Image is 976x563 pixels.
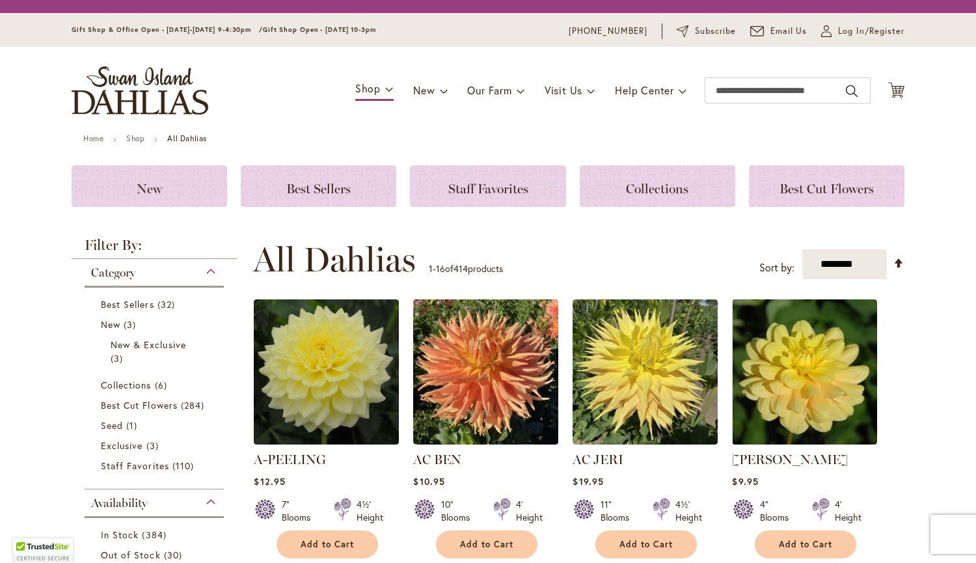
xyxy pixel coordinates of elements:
[101,439,211,452] a: Exclusive
[732,299,877,445] img: AHOY MATEY
[286,181,351,197] span: Best Sellers
[111,338,186,351] span: New & Exclusive
[413,475,444,487] span: $10.95
[13,538,73,563] div: TrustedSite Certified
[101,419,211,432] a: Seed
[111,338,201,365] a: New &amp; Exclusive
[254,475,285,487] span: $12.95
[429,262,433,275] span: 1
[755,530,856,558] button: Add to Cart
[83,133,103,143] a: Home
[601,498,637,524] div: 11" Blooms
[573,452,623,467] a: AC JERI
[413,299,558,445] img: AC BEN
[615,83,674,97] span: Help Center
[72,238,237,259] strong: Filter By:
[626,181,688,197] span: Collections
[460,539,513,550] span: Add to Cart
[779,181,874,197] span: Best Cut Flowers
[101,439,142,452] span: Exclusive
[732,435,877,447] a: AHOY MATEY
[838,25,904,38] span: Log In/Register
[72,66,208,115] a: store logo
[101,318,120,331] span: New
[72,165,227,207] a: New
[241,165,396,207] a: Best Sellers
[595,530,697,558] button: Add to Cart
[254,299,399,445] img: A-Peeling
[101,419,123,432] span: Seed
[253,240,416,279] span: All Dahlias
[91,496,147,510] span: Availability
[101,548,211,562] a: Out of Stock 30
[619,539,673,550] span: Add to Cart
[142,528,169,542] span: 384
[101,318,211,331] a: New
[573,299,718,445] img: AC Jeri
[101,297,211,311] a: Best Sellers
[155,378,170,392] span: 6
[124,318,139,331] span: 3
[101,549,161,561] span: Out of Stock
[101,398,211,412] a: Best Cut Flowers
[580,165,735,207] a: Collections
[413,83,435,97] span: New
[759,256,794,280] label: Sort by:
[516,498,543,524] div: 4' Height
[126,133,144,143] a: Shop
[835,498,861,524] div: 4' Height
[263,25,376,34] span: Gift Shop Open - [DATE] 10-3pm
[101,459,211,473] a: Staff Favorites
[821,25,904,38] a: Log In/Register
[677,25,736,38] a: Subscribe
[569,25,647,38] a: [PHONE_NUMBER]
[750,25,807,38] a: Email Us
[573,435,718,447] a: AC Jeri
[277,530,378,558] button: Add to Cart
[111,351,126,365] span: 3
[436,262,445,275] span: 16
[454,262,468,275] span: 414
[770,25,807,38] span: Email Us
[137,181,162,197] span: New
[695,25,736,38] span: Subscribe
[101,529,139,541] span: In Stock
[675,498,702,524] div: 4½' Height
[101,399,178,411] span: Best Cut Flowers
[732,452,848,467] a: [PERSON_NAME]
[410,165,565,207] a: Staff Favorites
[732,475,758,487] span: $9.95
[467,83,511,97] span: Our Farm
[413,435,558,447] a: AC BEN
[779,539,832,550] span: Add to Cart
[157,297,178,311] span: 32
[181,398,208,412] span: 284
[167,133,207,143] strong: All Dahlias
[760,498,796,524] div: 4" Blooms
[101,379,152,391] span: Collections
[254,452,326,467] a: A-PEELING
[357,498,383,524] div: 4½' Height
[91,266,135,280] span: Category
[301,539,354,550] span: Add to Cart
[429,258,503,279] p: - of products
[254,435,399,447] a: A-Peeling
[72,25,263,34] span: Gift Shop & Office Open - [DATE]-[DATE] 9-4:30pm /
[101,378,211,392] a: Collections
[126,419,141,432] span: 1
[448,181,528,197] span: Staff Favorites
[101,528,211,542] a: In Stock 384
[172,459,197,473] span: 110
[355,81,381,95] span: Shop
[573,475,603,487] span: $19.95
[101,298,154,310] span: Best Sellers
[441,498,478,524] div: 10" Blooms
[164,548,185,562] span: 30
[436,530,537,558] button: Add to Cart
[749,165,904,207] a: Best Cut Flowers
[545,83,582,97] span: Visit Us
[101,460,169,472] span: Staff Favorites
[282,498,318,524] div: 7" Blooms
[146,439,162,452] span: 3
[413,452,461,467] a: AC BEN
